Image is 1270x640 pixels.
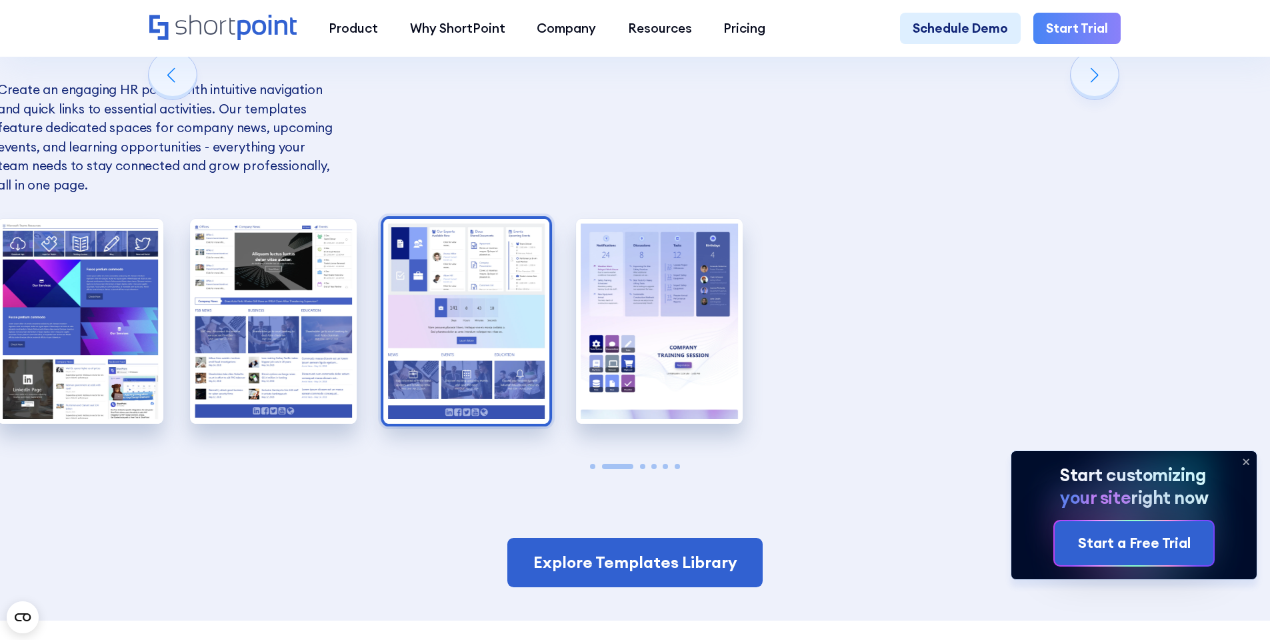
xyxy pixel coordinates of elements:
[1071,51,1119,99] div: Next slide
[576,219,743,424] img: HR SharePoint Sites Examples
[612,13,708,45] a: Resources
[576,219,743,424] div: 6 / 6
[663,464,668,469] span: Go to slide 5
[723,19,765,38] div: Pricing
[190,219,357,424] img: Designing a SharePoint site for HR
[708,13,782,45] a: Pricing
[383,219,550,424] img: Top SharePoint Templates for 2025
[675,464,680,469] span: Go to slide 6
[329,19,378,38] div: Product
[521,13,612,45] a: Company
[1078,533,1191,554] div: Start a Free Trial
[640,464,645,469] span: Go to slide 3
[7,601,39,633] button: Open CMP widget
[1033,13,1121,45] a: Start Trial
[190,219,357,424] div: 4 / 6
[410,19,505,38] div: Why ShortPoint
[1055,521,1213,565] a: Start a Free Trial
[149,15,297,42] a: Home
[537,19,596,38] div: Company
[651,464,657,469] span: Go to slide 4
[507,538,762,587] a: Explore Templates Library
[1203,576,1270,640] iframe: Chat Widget
[628,19,692,38] div: Resources
[602,464,634,469] span: Go to slide 2
[383,219,550,424] div: 5 / 6
[313,13,394,45] a: Product
[149,51,197,99] div: Previous slide
[394,13,521,45] a: Why ShortPoint
[900,13,1021,45] a: Schedule Demo
[590,464,595,469] span: Go to slide 1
